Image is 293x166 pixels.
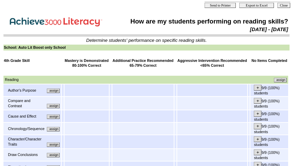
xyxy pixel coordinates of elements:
[118,17,288,26] td: How are my students performing on reading skills?
[64,58,109,68] td: Mastery is Demonstrated 80-100% Correct
[277,3,290,8] input: Close
[3,45,290,50] td: School: Auto Lit Boost only School
[254,136,261,142] input: +
[250,135,288,148] td: 9/9 (100%) students
[112,58,174,68] td: Additional Practice Recommended 65-79% Correct
[274,78,287,82] input: Assign additional materials that assess this skill.
[205,3,236,8] input: Send to Printer
[8,136,45,147] td: Character/Character Traits
[47,153,60,157] input: Assign additional materials that assess this skill.
[250,123,288,135] td: 9/9 (100%) students
[47,142,60,147] input: Assign additional materials that assess this skill.
[250,84,288,96] td: 9/9 (100%) students
[47,114,60,119] input: Assign additional materials that assess this skill.
[8,113,45,119] td: Cause and Effect
[8,126,45,132] td: Chronology/Sequence
[254,85,261,91] input: +
[4,38,289,43] td: Determine students' performance on specific reading skills.
[250,149,288,161] td: 9/9 (100%) students
[118,26,288,33] td: [DATE] - [DATE]
[3,58,61,68] td: 4th Grade Skill
[254,98,261,104] input: +
[5,77,145,83] td: Reading
[250,110,288,122] td: 9/9 (100%) students
[5,13,109,28] img: Achieve3000 Reports Logo
[8,87,45,93] td: Author's Purpose
[239,3,274,8] input: Export to Excel
[47,89,60,93] input: Assign additional materials that assess this skill.
[250,58,288,68] td: No Items Completed
[8,98,45,109] td: Compare and Contrast
[47,104,60,108] input: Assign additional materials that assess this skill.
[47,127,60,131] input: Assign additional materials that assess this skill.
[254,149,261,155] input: +
[177,58,248,68] td: Aggressive Intervention Recommended <65% Correct
[250,97,288,110] td: 9/9 (100%) students
[254,123,261,129] input: +
[254,111,261,117] input: +
[8,152,43,158] td: Draw Conclusions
